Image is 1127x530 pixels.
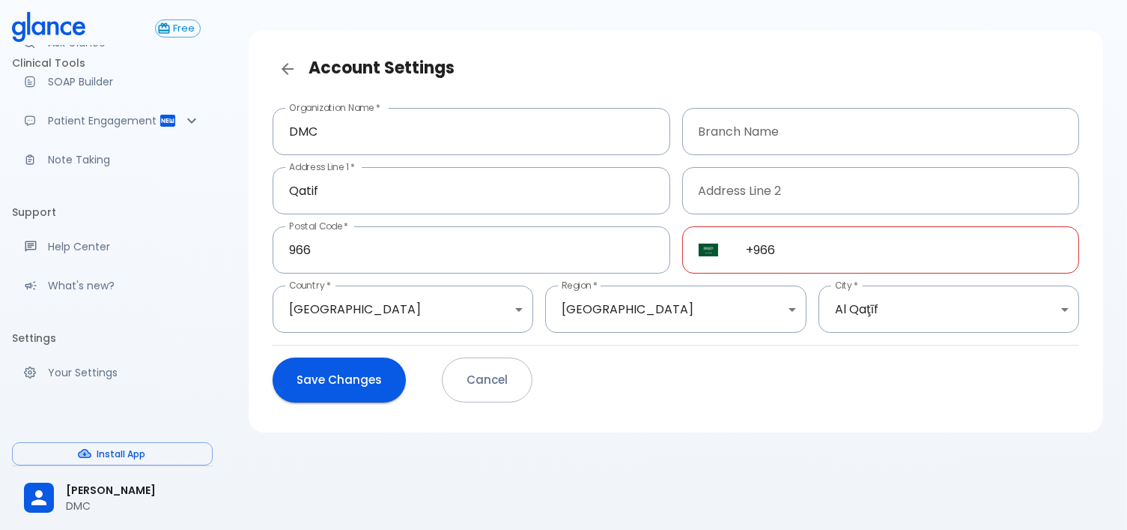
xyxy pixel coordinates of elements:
[155,19,201,37] button: Free
[12,194,213,230] li: Support
[168,23,200,34] span: Free
[12,320,213,356] li: Settings
[442,358,532,403] button: Cancel
[66,483,201,499] span: [PERSON_NAME]
[289,220,349,232] label: Postal Code
[48,365,201,380] p: Your Settings
[12,442,213,466] button: Install App
[12,65,213,98] a: Docugen: Compose a clinical documentation in seconds
[12,104,213,137] div: Patient Reports & Referrals
[273,54,1079,84] h3: Account Settings
[835,279,859,292] label: City
[12,45,213,81] li: Clinical Tools
[289,101,380,114] label: Organization Name
[48,278,201,293] p: What's new?
[48,74,201,89] p: SOAP Builder
[48,113,159,128] p: Patient Engagement
[273,286,533,333] div: [GEOGRAPHIC_DATA]
[289,279,331,292] label: Country
[273,358,406,403] button: Save Changes
[12,230,213,263] a: Get help from our support team
[12,356,213,389] a: Manage your settings
[155,19,213,37] a: Click to view or change your subscription
[562,279,598,292] label: Region
[699,244,718,257] img: Saudi Arabia
[12,472,213,524] div: [PERSON_NAME]DMC
[12,143,213,176] a: Advanced note-taking
[818,286,1079,333] div: Al Qaţīf
[289,160,356,173] label: Address Line 1
[693,235,724,266] button: Select country
[48,152,201,167] p: Note Taking
[48,239,201,254] p: Help Center
[545,286,806,333] div: [GEOGRAPHIC_DATA]
[12,269,213,302] div: Recent updates and feature releases
[66,499,201,514] p: DMC
[273,54,303,84] a: Back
